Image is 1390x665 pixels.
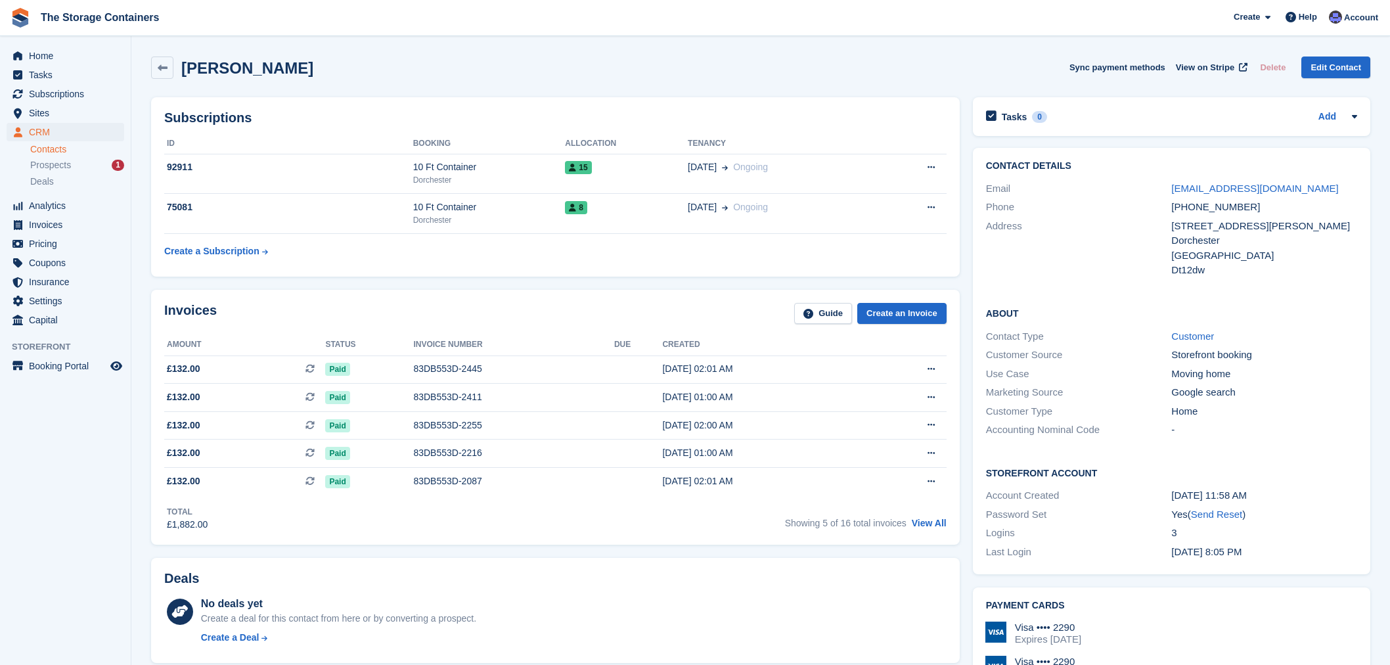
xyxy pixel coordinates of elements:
[1015,633,1081,645] div: Expires [DATE]
[29,85,108,103] span: Subscriptions
[1171,348,1357,363] div: Storefront booking
[164,200,413,214] div: 75081
[12,340,131,354] span: Storefront
[565,161,591,174] span: 15
[29,292,108,310] span: Settings
[30,158,124,172] a: Prospects 1
[108,358,124,374] a: Preview store
[1171,248,1357,264] div: [GEOGRAPHIC_DATA]
[1171,404,1357,419] div: Home
[1171,423,1357,438] div: -
[7,104,124,122] a: menu
[201,631,259,645] div: Create a Deal
[30,175,54,188] span: Deals
[986,466,1357,479] h2: Storefront Account
[1171,57,1250,78] a: View on Stripe
[201,612,476,626] div: Create a deal for this contact from here or by converting a prospect.
[7,66,124,84] a: menu
[29,311,108,329] span: Capital
[164,303,217,325] h2: Invoices
[1171,526,1357,541] div: 3
[7,47,124,65] a: menu
[986,601,1357,611] h2: Payment cards
[912,518,947,528] a: View All
[1171,385,1357,400] div: Google search
[1171,183,1338,194] a: [EMAIL_ADDRESS][DOMAIN_NAME]
[325,419,349,432] span: Paid
[30,143,124,156] a: Contacts
[1188,509,1245,520] span: ( )
[662,474,866,488] div: [DATE] 02:01 AM
[1171,367,1357,382] div: Moving home
[167,506,208,518] div: Total
[986,348,1172,363] div: Customer Source
[1069,57,1165,78] button: Sync payment methods
[167,419,200,432] span: £132.00
[1171,219,1357,234] div: [STREET_ADDRESS][PERSON_NAME]
[413,474,614,488] div: 83DB553D-2087
[1255,57,1291,78] button: Delete
[164,160,413,174] div: 92911
[662,334,866,355] th: Created
[794,303,852,325] a: Guide
[733,162,768,172] span: Ongoing
[325,447,349,460] span: Paid
[662,419,866,432] div: [DATE] 02:00 AM
[29,123,108,141] span: CRM
[7,85,124,103] a: menu
[662,446,866,460] div: [DATE] 01:00 AM
[7,273,124,291] a: menu
[688,133,880,154] th: Tenancy
[662,362,866,376] div: [DATE] 02:01 AM
[986,367,1172,382] div: Use Case
[986,306,1357,319] h2: About
[164,133,413,154] th: ID
[413,334,614,355] th: Invoice number
[167,390,200,404] span: £132.00
[1176,61,1234,74] span: View on Stripe
[688,160,717,174] span: [DATE]
[1299,11,1317,24] span: Help
[1171,507,1357,522] div: Yes
[29,216,108,234] span: Invoices
[1171,488,1357,503] div: [DATE] 11:58 AM
[413,160,566,174] div: 10 Ft Container
[164,571,199,586] h2: Deals
[986,507,1172,522] div: Password Set
[413,362,614,376] div: 83DB553D-2445
[413,446,614,460] div: 83DB553D-2216
[201,596,476,612] div: No deals yet
[1002,111,1027,123] h2: Tasks
[7,254,124,272] a: menu
[325,475,349,488] span: Paid
[167,446,200,460] span: £132.00
[1301,57,1370,78] a: Edit Contact
[565,133,688,154] th: Allocation
[688,200,717,214] span: [DATE]
[112,160,124,171] div: 1
[565,201,587,214] span: 8
[986,526,1172,541] div: Logins
[164,244,259,258] div: Create a Subscription
[985,622,1006,643] img: Visa Logo
[857,303,947,325] a: Create an Invoice
[29,196,108,215] span: Analytics
[325,334,413,355] th: Status
[164,110,947,126] h2: Subscriptions
[7,196,124,215] a: menu
[29,357,108,375] span: Booking Portal
[30,159,71,172] span: Prospects
[30,175,124,189] a: Deals
[1171,233,1357,248] div: Dorchester
[29,254,108,272] span: Coupons
[413,390,614,404] div: 83DB553D-2411
[614,334,663,355] th: Due
[1329,11,1342,24] img: Dan Excell
[201,631,476,645] a: Create a Deal
[986,219,1172,278] div: Address
[325,363,349,376] span: Paid
[325,391,349,404] span: Paid
[181,59,313,77] h2: [PERSON_NAME]
[986,181,1172,196] div: Email
[413,133,566,154] th: Booking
